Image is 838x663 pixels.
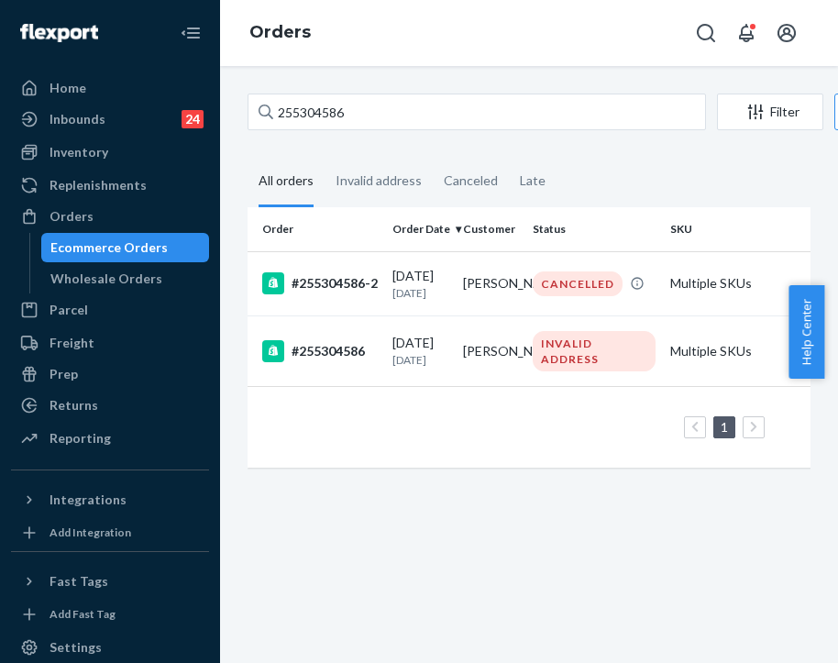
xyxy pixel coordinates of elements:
button: Open Search Box [688,15,724,51]
th: Order [248,207,385,251]
div: Reporting [50,429,111,448]
input: Search orders [248,94,706,130]
div: [DATE] [392,267,448,301]
a: Replenishments [11,171,209,200]
div: Customer [463,221,519,237]
div: Integrations [50,491,127,509]
a: Orders [11,202,209,231]
th: Order Date [385,207,456,251]
div: Returns [50,396,98,414]
a: Add Fast Tag [11,603,209,625]
div: [DATE] [392,334,448,368]
div: Late [520,157,546,204]
div: Canceled [444,157,498,204]
div: Home [50,79,86,97]
div: #255304586 [262,340,378,362]
a: Prep [11,359,209,389]
button: Close Navigation [172,15,209,51]
td: [PERSON_NAME] [456,251,526,315]
div: 24 [182,110,204,128]
td: [PERSON_NAME] [456,315,526,386]
div: Add Fast Tag [50,606,116,622]
a: Page 1 is your current page [717,419,732,435]
div: Settings [50,638,102,657]
div: Fast Tags [50,572,108,591]
a: Parcel [11,295,209,325]
th: Status [525,207,663,251]
a: Freight [11,328,209,358]
button: Help Center [788,285,824,379]
div: Filter [718,103,822,121]
button: Fast Tags [11,567,209,596]
div: Freight [50,334,94,352]
div: Ecommerce Orders [50,238,168,257]
ol: breadcrumbs [235,6,325,60]
a: Home [11,73,209,103]
p: [DATE] [392,285,448,301]
a: Returns [11,391,209,420]
div: Inbounds [50,110,105,128]
a: Add Integration [11,522,209,544]
button: Integrations [11,485,209,514]
button: Open account menu [768,15,805,51]
div: Invalid address [336,157,422,204]
div: Inventory [50,143,108,161]
a: Reporting [11,424,209,453]
a: Inbounds24 [11,105,209,134]
a: Orders [249,22,311,42]
img: Flexport logo [20,24,98,42]
div: Add Integration [50,525,131,540]
div: CANCELLED [533,271,623,296]
div: Wholesale Orders [50,270,162,288]
div: All orders [259,157,314,207]
div: Orders [50,207,94,226]
div: Replenishments [50,176,147,194]
iframe: Opens a widget where you can chat to one of our agents [712,608,820,654]
div: Parcel [50,301,88,319]
a: Ecommerce Orders [41,233,210,262]
button: Filter [717,94,823,130]
div: INVALID ADDRESS [533,331,656,371]
div: Prep [50,365,78,383]
p: [DATE] [392,352,448,368]
button: Open notifications [728,15,765,51]
a: Settings [11,633,209,662]
div: #255304586-2 [262,272,378,294]
a: Wholesale Orders [41,264,210,293]
a: Inventory [11,138,209,167]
